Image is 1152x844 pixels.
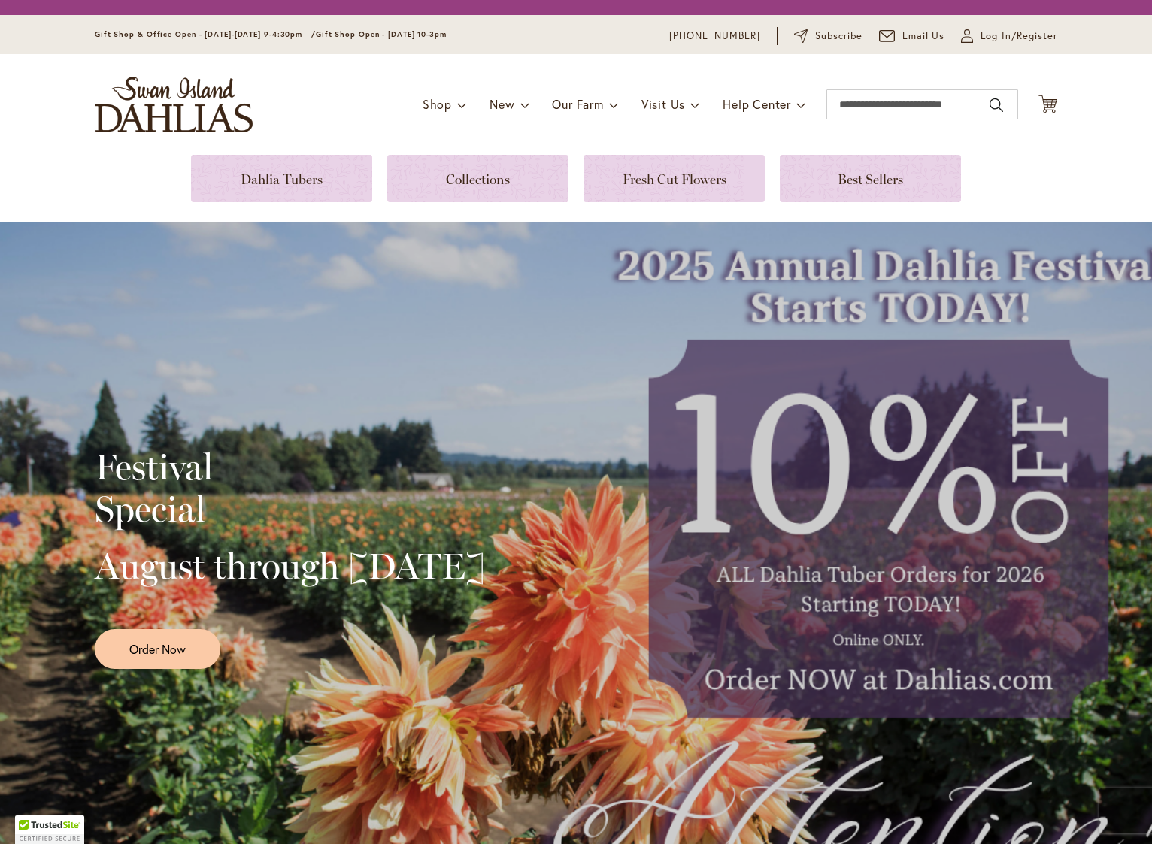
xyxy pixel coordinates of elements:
span: Email Us [902,29,945,44]
span: Gift Shop & Office Open - [DATE]-[DATE] 9-4:30pm / [95,29,316,39]
span: Gift Shop Open - [DATE] 10-3pm [316,29,447,39]
a: Order Now [95,629,220,669]
a: store logo [95,77,253,132]
span: Shop [423,96,452,112]
a: [PHONE_NUMBER] [669,29,760,44]
a: Log In/Register [961,29,1057,44]
span: Help Center [723,96,791,112]
a: Email Us [879,29,945,44]
h2: Festival Special [95,446,485,530]
span: Our Farm [552,96,603,112]
h2: August through [DATE] [95,545,485,587]
a: Subscribe [794,29,862,44]
span: Log In/Register [981,29,1057,44]
button: Search [990,93,1003,117]
span: New [490,96,514,112]
span: Subscribe [815,29,862,44]
span: Order Now [129,640,186,658]
span: Visit Us [641,96,685,112]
